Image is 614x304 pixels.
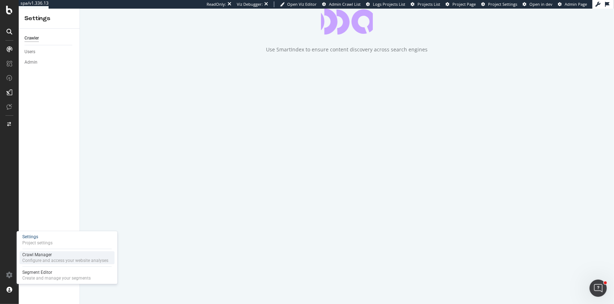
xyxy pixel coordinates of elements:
[22,234,53,240] div: Settings
[529,1,552,7] span: Open in dev
[24,34,75,42] a: Crawler
[22,252,108,258] div: Crawl Manager
[373,1,405,7] span: Logs Projects List
[417,1,440,7] span: Projects List
[558,1,587,7] a: Admin Page
[207,1,226,7] div: ReadOnly:
[329,1,361,7] span: Admin Crawl List
[322,1,361,7] a: Admin Crawl List
[22,258,108,263] div: Configure and access your website analyses
[321,9,373,34] div: animation
[237,1,263,7] div: Viz Debugger:
[24,59,37,66] div: Admin
[481,1,517,7] a: Project Settings
[22,270,91,275] div: Segment Editor
[22,275,91,281] div: Create and manage your segments
[590,280,607,297] iframe: Intercom live chat
[24,34,39,42] div: Crawler
[19,251,114,264] a: Crawl ManagerConfigure and access your website analyses
[280,1,317,7] a: Open Viz Editor
[22,240,53,246] div: Project settings
[24,59,75,66] a: Admin
[24,48,35,56] div: Users
[488,1,517,7] span: Project Settings
[411,1,440,7] a: Projects List
[452,1,476,7] span: Project Page
[366,1,405,7] a: Logs Projects List
[266,46,428,53] div: Use SmartIndex to ensure content discovery across search engines
[565,1,587,7] span: Admin Page
[24,48,75,56] a: Users
[19,233,114,247] a: SettingsProject settings
[446,1,476,7] a: Project Page
[24,14,74,23] div: Settings
[523,1,552,7] a: Open in dev
[287,1,317,7] span: Open Viz Editor
[19,269,114,282] a: Segment EditorCreate and manage your segments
